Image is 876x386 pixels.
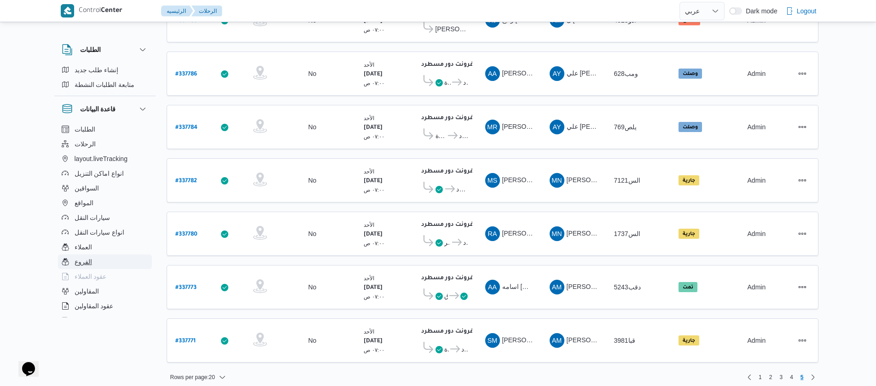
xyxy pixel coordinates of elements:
[58,63,152,77] button: إنشاء طلب جديد
[463,77,468,88] span: فرونت دور مسطرد
[58,269,152,284] button: عقود العملاء
[175,125,197,131] b: # 337784
[552,333,562,348] span: AM
[58,77,152,92] button: متابعة الطلبات النشطة
[766,372,776,383] a: Page 2 of 5
[58,225,152,240] button: انواع سيارات النقل
[550,66,564,81] div: Ali Yhaii Ali Muhran Hasanin
[175,281,197,294] a: #337773
[364,347,385,353] small: ٠٧:٠٠ ص
[308,283,317,291] div: No
[175,71,197,78] b: # 337786
[61,4,74,17] img: X8yXhbKr1z7QwAAAABJRU5ErkJggg==
[567,283,620,290] span: [PERSON_NAME]
[80,104,116,115] h3: قاعدة البيانات
[175,174,197,187] a: #337782
[75,227,125,238] span: انواع سيارات النقل
[782,2,820,20] button: Logout
[461,344,469,355] span: فرونت دور مسطرد
[364,275,374,281] small: الأحد
[58,254,152,269] button: الفروع
[567,336,620,344] span: [PERSON_NAME]
[444,290,448,301] span: قسم الشروق
[614,337,635,344] span: قبا3981
[191,6,222,17] button: الرحلات
[567,230,620,237] span: [PERSON_NAME]
[679,229,699,239] span: جارية
[502,336,555,344] span: [PERSON_NAME]
[175,178,197,184] b: # 337782
[797,372,807,383] button: Page 5 of 5
[488,66,497,81] span: AA
[364,80,385,86] small: ٠٧:٠٠ ص
[552,280,562,294] span: AM
[786,372,797,383] a: Page 4 of 5
[308,176,317,184] div: No
[308,123,317,131] div: No
[58,166,152,181] button: انواع اماكن التنزيل
[75,153,128,164] span: layout.liveTracking
[364,168,374,174] small: الأحد
[683,338,695,344] b: جارية
[487,120,497,134] span: MR
[485,226,500,241] div: RIshd Ahmad Shikh Idris Omar
[364,27,385,33] small: ٠٧:٠٠ ص
[550,226,564,241] div: Muhammad Nasar Kaml Abas
[58,313,152,328] button: اجهزة التليفون
[364,62,374,68] small: الأحد
[364,187,385,193] small: ٠٧:٠٠ ص
[75,300,114,311] span: عقود المقاولين
[502,176,610,184] span: [PERSON_NAME] [PERSON_NAME]
[75,271,107,282] span: عقود العملاء
[552,120,561,134] span: AY
[364,18,383,24] b: [DATE]
[175,231,197,238] b: # 337780
[744,372,755,383] a: Previous page, 4
[364,240,385,246] small: ٠٧:٠٠ ص
[364,285,383,291] b: [DATE]
[364,178,383,184] b: [DATE]
[75,168,124,179] span: انواع اماكن التنزيل
[567,176,620,184] span: [PERSON_NAME]
[748,70,766,77] span: Admin
[364,231,383,238] b: [DATE]
[456,184,468,195] span: فرونت دور مسطرد
[742,7,777,15] span: Dark mode
[759,372,762,383] span: 1
[567,16,626,23] span: ال[PERSON_NAME]
[795,226,810,241] button: Actions
[101,7,122,15] b: Center
[421,275,474,282] b: فرونت دور مسطرد
[550,280,564,294] div: Abadalwahd Muhammad Ahmad Msaad
[769,372,772,383] span: 2
[75,315,113,326] span: اجهزة التليفون
[421,115,474,121] b: فرونت دور مسطرد
[502,283,574,290] span: اسامه [PERSON_NAME]
[444,237,451,248] span: قسم أول 6 أكتوبر
[795,66,810,81] button: Actions
[683,231,695,237] b: جارية
[790,372,793,383] span: 4
[364,115,374,121] small: الأحد
[308,230,317,238] div: No
[502,230,610,237] span: [PERSON_NAME] [PERSON_NAME]
[485,173,500,188] div: Muhammad Saaid Ali Abadallah Aljabilai
[683,125,698,130] b: وصلت
[75,197,93,208] span: المواقع
[614,123,637,131] span: يلص769
[748,230,766,237] span: Admin
[62,44,148,55] button: الطلبات
[679,282,697,292] span: تمت
[614,177,640,184] span: الس7121
[364,294,385,300] small: ٠٧:٠٠ ص
[795,280,810,294] button: Actions
[748,283,766,291] span: Admin
[485,333,500,348] div: Shrif Muhammad Abadallah Ali
[75,183,99,194] span: السواقين
[364,133,385,139] small: ٠٧:٠٠ ص
[421,168,474,175] b: فرونت دور مسطرد
[679,69,702,79] span: وصلت
[502,16,569,23] span: رفيع [PERSON_NAME]
[80,44,101,55] h3: الطلبات
[487,333,498,348] span: SM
